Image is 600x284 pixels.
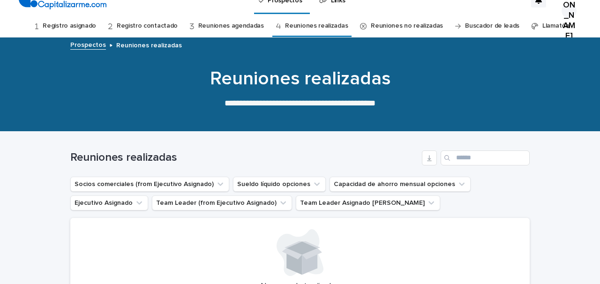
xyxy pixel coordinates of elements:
a: Reuniones agendadas [198,15,264,37]
h1: Reuniones realizadas [70,67,530,90]
div: [PERSON_NAME] [562,3,577,18]
h1: Reuniones realizadas [70,151,418,164]
a: Registro contactado [117,15,178,37]
a: Buscador de leads [465,15,519,37]
p: Reuniones realizadas [116,39,182,50]
button: Ejecutivo Asignado [70,195,148,210]
a: Registro asignado [43,15,96,37]
button: Capacidad de ahorro mensual opciones [330,177,471,192]
button: Team Leader (from Ejecutivo Asignado) [152,195,292,210]
input: Search [441,150,530,165]
button: Team Leader Asignado LLamados [296,195,440,210]
a: Prospectos [70,39,106,50]
button: Socios comerciales (from Ejecutivo Asignado) [70,177,229,192]
a: Reuniones no realizadas [371,15,443,37]
a: Reuniones realizadas [285,15,348,37]
a: Llamatón [542,15,570,37]
button: Sueldo líquido opciones [233,177,326,192]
